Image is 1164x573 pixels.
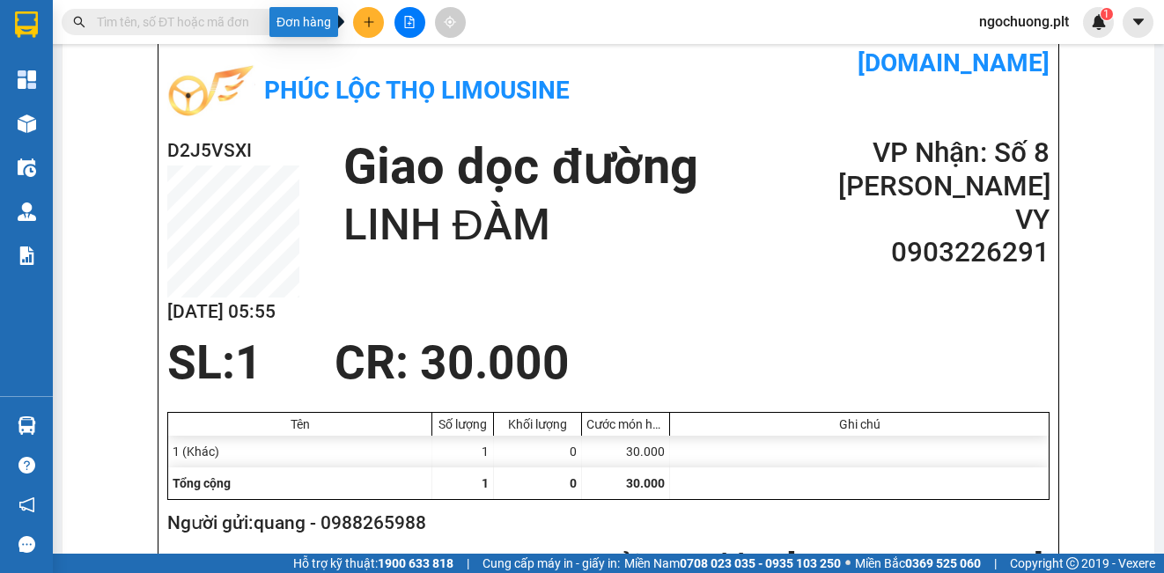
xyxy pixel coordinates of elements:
span: 1 [235,335,262,390]
span: message [18,536,35,553]
span: search [73,16,85,28]
img: warehouse-icon [18,416,36,435]
span: Tổng cộng [173,476,231,490]
h1: Giao dọc đường [92,126,325,247]
img: solution-icon [18,246,36,265]
button: aim [435,7,466,38]
img: warehouse-icon [18,202,36,221]
span: Miền Nam [624,554,841,573]
sup: 1 [1101,8,1113,20]
div: Tên [173,417,427,431]
div: Khối lượng [498,417,577,431]
h2: VY [838,203,1050,237]
div: 30.000 [582,436,670,467]
strong: 0369 525 060 [905,556,981,570]
h2: Người gửi: quang - 0988265988 [167,509,1042,538]
span: Cung cấp máy in - giấy in: [483,554,620,573]
span: plus [363,16,375,28]
span: Hỗ trợ kỹ thuật: [293,554,453,573]
img: icon-new-feature [1091,14,1107,30]
span: ngochuong.plt [965,11,1083,33]
strong: 0708 023 035 - 0935 103 250 [680,556,841,570]
h2: D2J5VSXI [10,126,142,155]
img: warehouse-icon [18,158,36,177]
img: logo.jpg [10,26,58,114]
span: ⚪️ [845,560,851,567]
img: logo.jpg [167,48,255,136]
button: plus [353,7,384,38]
div: 1 (Khác) [168,436,432,467]
span: | [467,554,469,573]
span: notification [18,496,35,513]
h2: VP Nhận: Số 8 [PERSON_NAME] [838,136,1050,203]
strong: 1900 633 818 [378,556,453,570]
h2: [DATE] 05:55 [167,298,299,327]
h2: 0903226291 [838,236,1050,269]
b: Phúc Lộc Thọ Limousine [264,76,570,105]
div: Số lượng [437,417,489,431]
h1: Giao dọc đường [343,136,697,197]
button: file-add [394,7,425,38]
span: aim [444,16,456,28]
span: caret-down [1131,14,1146,30]
b: [DOMAIN_NAME] [233,14,425,43]
b: Phúc Lộc Thọ Limousine [67,14,195,121]
img: dashboard-icon [18,70,36,89]
div: Ghi chú [674,417,1044,431]
span: 1 [1103,8,1109,20]
span: copyright [1066,557,1079,569]
span: file-add [403,16,416,28]
span: CR : 30.000 [335,335,570,390]
span: 0 [570,476,577,490]
div: 1 [432,436,494,467]
img: warehouse-icon [18,114,36,133]
div: Cước món hàng [586,417,665,431]
h1: LINH ĐÀM [343,197,697,253]
span: | [994,554,997,573]
input: Tìm tên, số ĐT hoặc mã đơn [97,12,305,32]
img: logo-vxr [15,11,38,38]
h2: D2J5VSXI [167,136,299,165]
span: 1 [482,476,489,490]
b: [DOMAIN_NAME] [858,48,1050,77]
span: SL: [167,335,235,390]
span: 30.000 [626,476,665,490]
span: Miền Bắc [855,554,981,573]
div: 0 [494,436,582,467]
span: question-circle [18,457,35,474]
button: caret-down [1123,7,1153,38]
